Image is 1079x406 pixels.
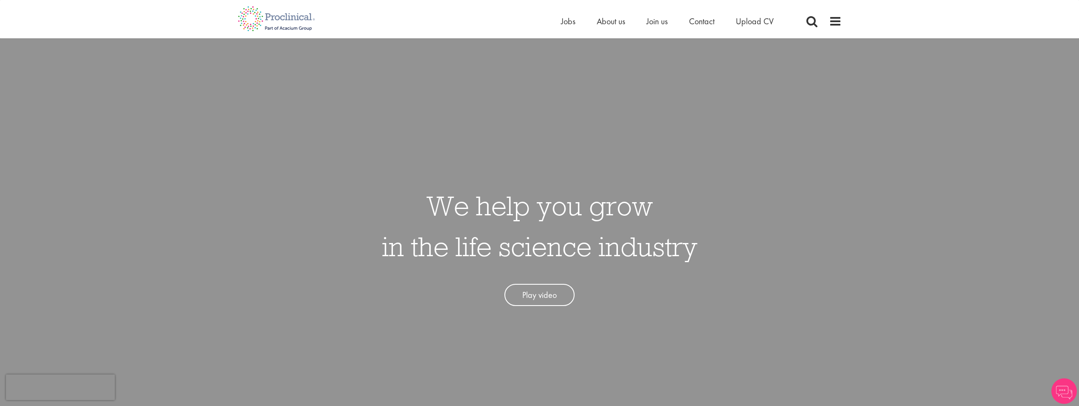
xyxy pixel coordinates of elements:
[561,16,575,27] a: Jobs
[736,16,774,27] a: Upload CV
[597,16,625,27] a: About us
[382,185,698,267] h1: We help you grow in the life science industry
[504,284,575,306] a: Play video
[1051,378,1077,404] img: Chatbot
[689,16,715,27] a: Contact
[646,16,668,27] a: Join us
